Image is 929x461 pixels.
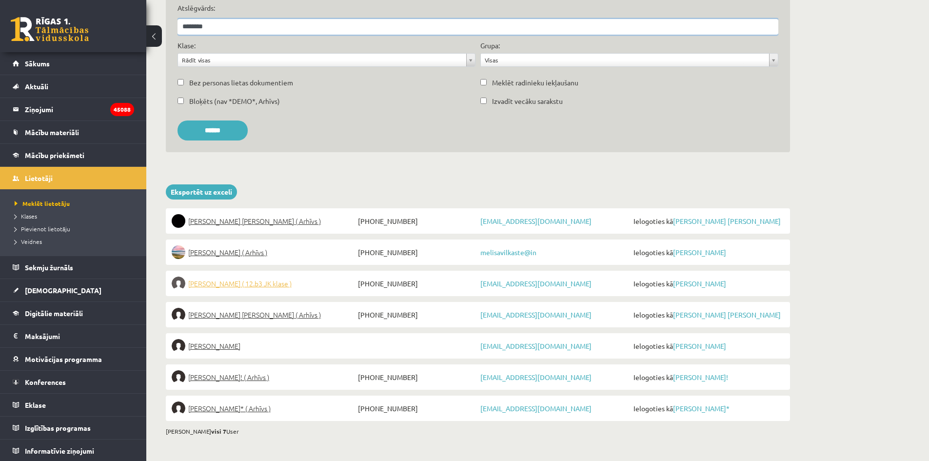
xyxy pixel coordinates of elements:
[356,214,478,228] span: [PHONE_NUMBER]
[172,308,185,321] img: Tomass Aleks Vilkaste
[356,370,478,384] span: [PHONE_NUMBER]
[13,302,134,324] a: Digitālie materiāli
[15,212,37,220] span: Klases
[188,214,321,228] span: [PERSON_NAME] [PERSON_NAME] ( Arhīvs )
[172,277,185,290] img: Melisa Amanda Vilkaste
[172,339,356,353] a: [PERSON_NAME]
[188,370,269,384] span: [PERSON_NAME]! ( Arhīvs )
[110,103,134,116] i: 45088
[15,224,137,233] a: Pievienot lietotāju
[13,325,134,347] a: Maksājumi
[480,40,500,51] label: Grupa:
[492,78,578,88] label: Meklēt radinieku iekļaušanu
[13,75,134,98] a: Aktuāli
[172,401,356,415] a: [PERSON_NAME]* ( Arhīvs )
[631,401,784,415] span: Ielogoties kā
[481,54,778,66] a: Visas
[673,310,781,319] a: [PERSON_NAME] [PERSON_NAME]
[13,371,134,393] a: Konferences
[480,217,592,225] a: [EMAIL_ADDRESS][DOMAIN_NAME]
[480,279,592,288] a: [EMAIL_ADDRESS][DOMAIN_NAME]
[25,174,53,182] span: Lietotāji
[13,256,134,279] a: Sekmju žurnāls
[356,308,478,321] span: [PHONE_NUMBER]
[13,121,134,143] a: Mācību materiāli
[182,54,462,66] span: Rādīt visas
[211,427,226,435] b: visi 7
[631,214,784,228] span: Ielogoties kā
[188,339,240,353] span: [PERSON_NAME]
[673,404,730,413] a: [PERSON_NAME]*
[673,217,781,225] a: [PERSON_NAME] [PERSON_NAME]
[11,17,89,41] a: Rīgas 1. Tālmācības vidusskola
[25,151,84,160] span: Mācību priekšmeti
[13,144,134,166] a: Mācību priekšmeti
[13,417,134,439] a: Izglītības programas
[13,52,134,75] a: Sākums
[631,339,784,353] span: Ielogoties kā
[13,167,134,189] a: Lietotāji
[188,401,271,415] span: [PERSON_NAME]* ( Arhīvs )
[15,199,137,208] a: Meklēt lietotāju
[166,184,237,200] a: Eksportēt uz exceli
[15,200,70,207] span: Meklēt lietotāju
[356,245,478,259] span: [PHONE_NUMBER]
[25,286,101,295] span: [DEMOGRAPHIC_DATA]
[172,339,185,353] img: Sanita Vilkaste
[25,446,94,455] span: Informatīvie ziņojumi
[673,248,726,257] a: [PERSON_NAME]
[172,370,185,384] img: Sanita Vilkaste!
[480,404,592,413] a: [EMAIL_ADDRESS][DOMAIN_NAME]
[178,54,475,66] a: Rādīt visas
[13,98,134,120] a: Ziņojumi45088
[188,245,267,259] span: [PERSON_NAME] ( Arhīvs )
[492,96,563,106] label: Izvadīt vecāku sarakstu
[172,401,185,415] img: Megija Nellija Vilkaste*
[25,355,102,363] span: Motivācijas programma
[25,98,134,120] legend: Ziņojumi
[356,401,478,415] span: [PHONE_NUMBER]
[631,245,784,259] span: Ielogoties kā
[13,348,134,370] a: Motivācijas programma
[25,82,48,91] span: Aktuāli
[485,54,765,66] span: Visas
[188,308,321,321] span: [PERSON_NAME] [PERSON_NAME] ( Arhīvs )
[673,341,726,350] a: [PERSON_NAME]
[25,325,134,347] legend: Maksājumi
[13,394,134,416] a: Eklase
[631,277,784,290] span: Ielogoties kā
[172,245,356,259] a: [PERSON_NAME] ( Arhīvs )
[25,378,66,386] span: Konferences
[480,248,536,257] a: melisavilkaste@in
[15,212,137,220] a: Klases
[480,341,592,350] a: [EMAIL_ADDRESS][DOMAIN_NAME]
[172,245,185,259] img: Melisa Amanda Vilkaste
[189,96,280,106] label: Bloķēts (nav *DEMO*, Arhīvs)
[356,277,478,290] span: [PHONE_NUMBER]
[25,309,83,318] span: Digitālie materiāli
[15,238,42,245] span: Veidnes
[480,310,592,319] a: [EMAIL_ADDRESS][DOMAIN_NAME]
[673,279,726,288] a: [PERSON_NAME]
[673,373,728,381] a: [PERSON_NAME]!
[15,237,137,246] a: Veidnes
[25,59,50,68] span: Sākums
[25,401,46,409] span: Eklase
[15,225,70,233] span: Pievienot lietotāju
[172,277,356,290] a: [PERSON_NAME] ( 12.b3 JK klase )
[189,78,293,88] label: Bez personas lietas dokumentiem
[166,427,790,436] div: [PERSON_NAME] User
[172,308,356,321] a: [PERSON_NAME] [PERSON_NAME] ( Arhīvs )
[172,214,185,228] img: Kevins Kristofers Vilkaste
[631,308,784,321] span: Ielogoties kā
[178,40,196,51] label: Klase:
[172,370,356,384] a: [PERSON_NAME]! ( Arhīvs )
[25,263,73,272] span: Sekmju žurnāls
[25,128,79,137] span: Mācību materiāli
[178,3,778,13] label: Atslēgvārds:
[188,277,292,290] span: [PERSON_NAME] ( 12.b3 JK klase )
[480,373,592,381] a: [EMAIL_ADDRESS][DOMAIN_NAME]
[631,370,784,384] span: Ielogoties kā
[13,279,134,301] a: [DEMOGRAPHIC_DATA]
[25,423,91,432] span: Izglītības programas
